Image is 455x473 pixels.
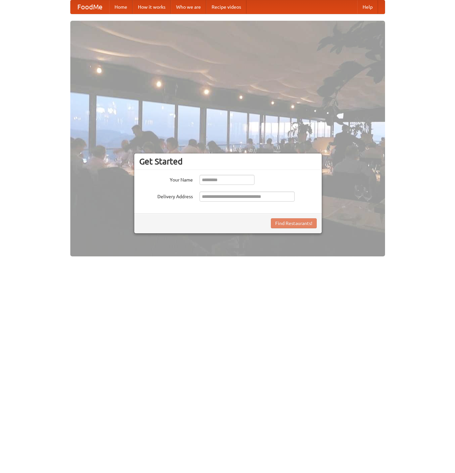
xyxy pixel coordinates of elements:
[206,0,246,14] a: Recipe videos
[357,0,378,14] a: Help
[271,218,317,228] button: Find Restaurants!
[133,0,171,14] a: How it works
[139,156,317,166] h3: Get Started
[171,0,206,14] a: Who we are
[71,0,109,14] a: FoodMe
[109,0,133,14] a: Home
[139,192,193,200] label: Delivery Address
[139,175,193,183] label: Your Name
